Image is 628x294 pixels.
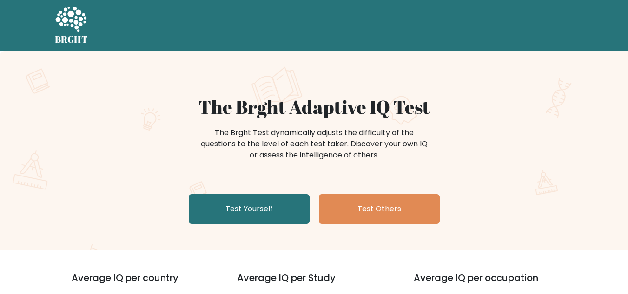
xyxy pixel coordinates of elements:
[198,127,430,161] div: The Brght Test dynamically adjusts the difficulty of the questions to the level of each test take...
[55,34,88,45] h5: BRGHT
[55,4,88,47] a: BRGHT
[319,194,440,224] a: Test Others
[189,194,310,224] a: Test Yourself
[87,96,541,118] h1: The Brght Adaptive IQ Test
